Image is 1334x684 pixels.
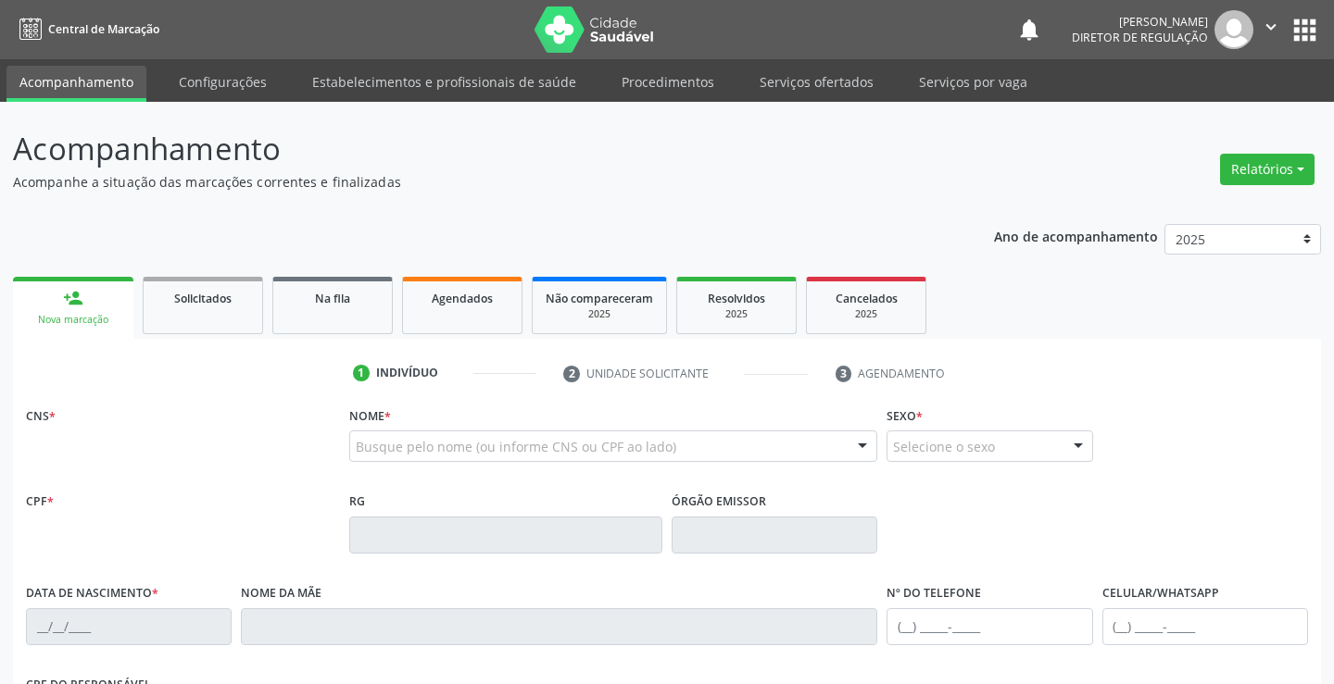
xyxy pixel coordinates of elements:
[1289,14,1321,46] button: apps
[13,126,928,172] p: Acompanhamento
[353,365,370,381] div: 1
[349,488,365,516] label: RG
[546,291,653,306] span: Não compareceram
[1220,154,1315,185] button: Relatórios
[1072,30,1208,45] span: Diretor de regulação
[26,402,56,430] label: CNS
[166,66,280,98] a: Configurações
[376,365,438,381] div: Indivíduo
[887,608,1092,645] input: (__) _____-_____
[994,224,1158,247] p: Ano de acompanhamento
[26,488,54,516] label: CPF
[26,313,120,327] div: Nova marcação
[315,291,350,306] span: Na fila
[672,488,766,516] label: Órgão emissor
[609,66,727,98] a: Procedimentos
[820,307,912,321] div: 2025
[1016,17,1042,43] button: notifications
[546,307,653,321] div: 2025
[1102,608,1308,645] input: (__) _____-_____
[349,402,391,430] label: Nome
[1072,14,1208,30] div: [PERSON_NAME]
[1214,10,1253,49] img: img
[13,172,928,192] p: Acompanhe a situação das marcações correntes e finalizadas
[1253,10,1289,49] button: 
[6,66,146,102] a: Acompanhamento
[887,579,981,608] label: Nº do Telefone
[906,66,1040,98] a: Serviços por vaga
[299,66,589,98] a: Estabelecimentos e profissionais de saúde
[690,307,783,321] div: 2025
[13,14,159,44] a: Central de Marcação
[26,579,158,608] label: Data de nascimento
[26,608,232,645] input: __/__/____
[708,291,765,306] span: Resolvidos
[48,21,159,37] span: Central de Marcação
[887,402,923,430] label: Sexo
[836,291,898,306] span: Cancelados
[1102,579,1219,608] label: Celular/WhatsApp
[432,291,493,306] span: Agendados
[356,437,676,456] span: Busque pelo nome (ou informe CNS ou CPF ao lado)
[747,66,887,98] a: Serviços ofertados
[174,291,232,306] span: Solicitados
[63,288,83,308] div: person_add
[893,437,995,456] span: Selecione o sexo
[1261,17,1281,37] i: 
[241,579,321,608] label: Nome da mãe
